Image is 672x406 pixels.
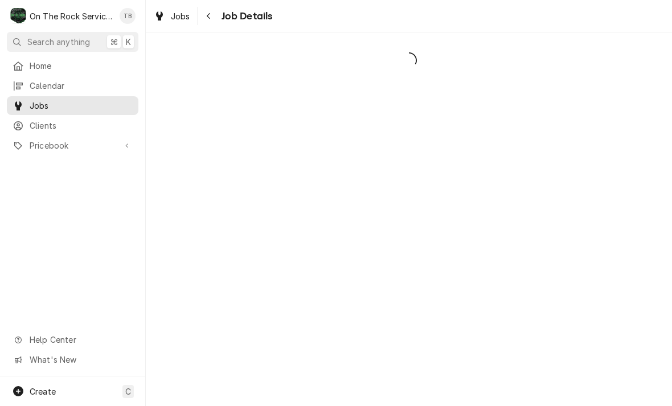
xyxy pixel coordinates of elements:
button: Search anything⌘K [7,32,138,52]
div: O [10,8,26,24]
a: Go to Pricebook [7,136,138,155]
span: Search anything [27,36,90,48]
a: Jobs [7,96,138,115]
a: Calendar [7,76,138,95]
span: Jobs [171,10,190,22]
span: Pricebook [30,140,116,151]
a: Jobs [149,7,195,26]
button: Navigate back [200,7,218,25]
a: Go to Help Center [7,330,138,349]
div: Todd Brady's Avatar [120,8,136,24]
span: Create [30,387,56,396]
div: TB [120,8,136,24]
div: On The Rock Services [30,10,113,22]
a: Go to What's New [7,350,138,369]
span: Loading... [146,48,672,72]
span: Jobs [30,100,133,112]
span: Job Details [218,9,273,24]
span: ⌘ [110,36,118,48]
span: Clients [30,120,133,132]
a: Home [7,56,138,75]
div: On The Rock Services's Avatar [10,8,26,24]
span: Calendar [30,80,133,92]
span: C [125,386,131,397]
span: K [126,36,131,48]
span: Home [30,60,133,72]
span: What's New [30,354,132,366]
span: Help Center [30,334,132,346]
a: Clients [7,116,138,135]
